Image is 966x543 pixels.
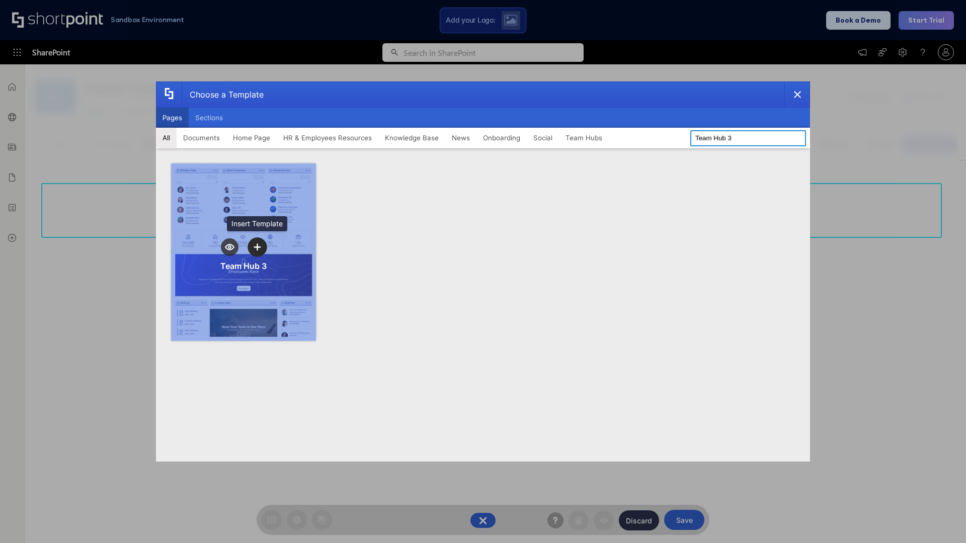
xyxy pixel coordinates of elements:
[220,261,267,271] div: Team Hub 3
[226,128,277,148] button: Home Page
[476,128,527,148] button: Onboarding
[156,81,810,462] div: template selector
[277,128,378,148] button: HR & Employees Resources
[559,128,609,148] button: Team Hubs
[690,130,806,146] input: Search
[182,82,264,107] div: Choose a Template
[445,128,476,148] button: News
[177,128,226,148] button: Documents
[156,128,177,148] button: All
[189,108,229,128] button: Sections
[527,128,559,148] button: Social
[916,495,966,543] iframe: Chat Widget
[156,108,189,128] button: Pages
[378,128,445,148] button: Knowledge Base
